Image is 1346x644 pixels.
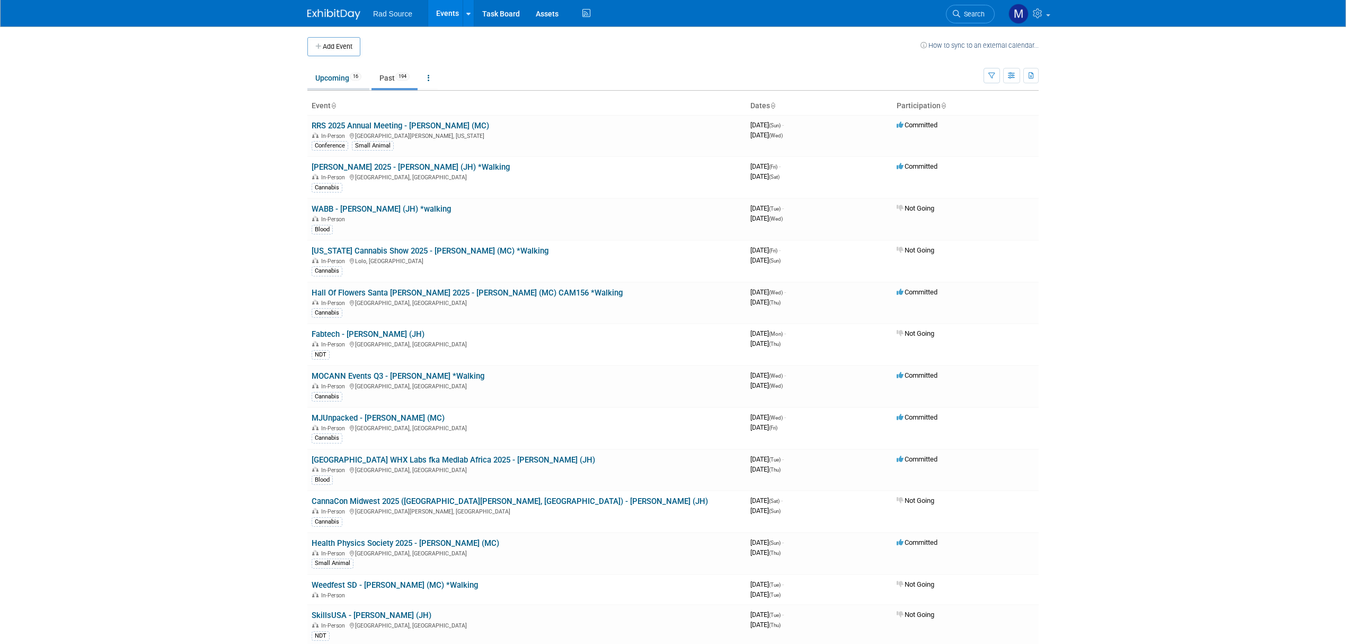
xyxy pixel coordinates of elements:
div: Cannabis [312,517,342,527]
span: (Sun) [769,258,781,264]
span: (Thu) [769,467,781,473]
span: - [784,371,786,379]
span: 16 [350,73,361,81]
div: Cannabis [312,308,342,318]
span: [DATE] [750,256,781,264]
span: (Thu) [769,341,781,347]
span: In-Person [321,174,348,181]
span: - [779,162,781,170]
span: (Thu) [769,550,781,556]
a: [US_STATE] Cannabis Show 2025 - [PERSON_NAME] (MC) *Walking [312,246,548,256]
span: Rad Source [373,10,412,18]
a: [GEOGRAPHIC_DATA] WHX Labs fka Medlab Africa 2025 - [PERSON_NAME] (JH) [312,455,595,465]
span: - [784,413,786,421]
span: In-Person [321,622,348,629]
span: 194 [395,73,410,81]
span: Not Going [897,611,934,619]
a: SkillsUSA - [PERSON_NAME] (JH) [312,611,431,620]
a: How to sync to an external calendar... [920,41,1039,49]
span: [DATE] [750,329,786,337]
span: Committed [897,121,937,129]
span: [DATE] [750,340,781,347]
span: Not Going [897,204,934,212]
span: [DATE] [750,580,784,588]
span: In-Person [321,133,348,140]
span: (Mon) [769,331,783,337]
span: Not Going [897,329,934,337]
img: In-Person Event [312,216,318,221]
div: [GEOGRAPHIC_DATA], [GEOGRAPHIC_DATA] [312,172,742,181]
span: In-Person [321,300,348,307]
span: (Tue) [769,206,781,212]
div: Small Animal [352,141,394,151]
span: (Tue) [769,612,781,618]
span: [DATE] [750,214,783,222]
div: Cannabis [312,392,342,402]
a: Upcoming16 [307,68,369,88]
span: (Sat) [769,174,780,180]
span: [DATE] [750,590,781,598]
span: (Thu) [769,300,781,306]
span: (Wed) [769,290,783,295]
span: [DATE] [750,621,781,629]
img: In-Person Event [312,622,318,628]
div: [GEOGRAPHIC_DATA], [GEOGRAPHIC_DATA] [312,549,742,557]
span: [DATE] [750,288,786,296]
span: Not Going [897,246,934,254]
span: Not Going [897,580,934,588]
span: [DATE] [750,538,784,546]
span: Committed [897,455,937,463]
span: (Fri) [769,164,777,170]
a: Fabtech - [PERSON_NAME] (JH) [312,329,424,339]
span: [DATE] [750,371,786,379]
div: [GEOGRAPHIC_DATA][PERSON_NAME], [US_STATE] [312,131,742,140]
div: Cannabis [312,183,342,193]
div: Cannabis [312,433,342,443]
span: In-Person [321,383,348,390]
a: MJUnpacked - [PERSON_NAME] (MC) [312,413,445,423]
img: In-Person Event [312,467,318,472]
span: In-Person [321,508,348,515]
span: - [782,538,784,546]
span: In-Person [321,341,348,348]
span: (Sun) [769,508,781,514]
img: In-Person Event [312,592,318,597]
a: Search [946,5,995,23]
span: [DATE] [750,465,781,473]
span: Committed [897,371,937,379]
span: [DATE] [750,172,780,180]
span: (Wed) [769,383,783,389]
span: (Wed) [769,373,783,379]
div: Blood [312,225,333,234]
span: [DATE] [750,246,781,254]
span: In-Person [321,258,348,265]
span: In-Person [321,467,348,474]
span: (Tue) [769,592,781,598]
img: In-Person Event [312,383,318,388]
div: NDT [312,350,330,360]
div: [GEOGRAPHIC_DATA], [GEOGRAPHIC_DATA] [312,381,742,390]
span: [DATE] [750,121,784,129]
span: - [784,288,786,296]
div: Blood [312,475,333,485]
span: (Wed) [769,133,783,138]
a: Past194 [371,68,418,88]
span: (Sat) [769,498,780,504]
a: Hall Of Flowers Santa [PERSON_NAME] 2025 - [PERSON_NAME] (MC) CAM156 *Walking [312,288,623,298]
span: Committed [897,288,937,296]
img: In-Person Event [312,508,318,514]
span: In-Person [321,216,348,223]
a: CannaCon Midwest 2025 ([GEOGRAPHIC_DATA][PERSON_NAME], [GEOGRAPHIC_DATA]) - [PERSON_NAME] (JH) [312,497,708,506]
th: Dates [746,97,892,115]
span: - [784,329,786,337]
span: [DATE] [750,204,784,212]
img: In-Person Event [312,550,318,555]
span: (Thu) [769,622,781,628]
span: (Fri) [769,425,777,431]
img: In-Person Event [312,174,318,179]
span: - [782,580,784,588]
img: In-Person Event [312,258,318,263]
span: [DATE] [750,131,783,139]
div: [GEOGRAPHIC_DATA], [GEOGRAPHIC_DATA] [312,465,742,474]
span: Committed [897,162,937,170]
